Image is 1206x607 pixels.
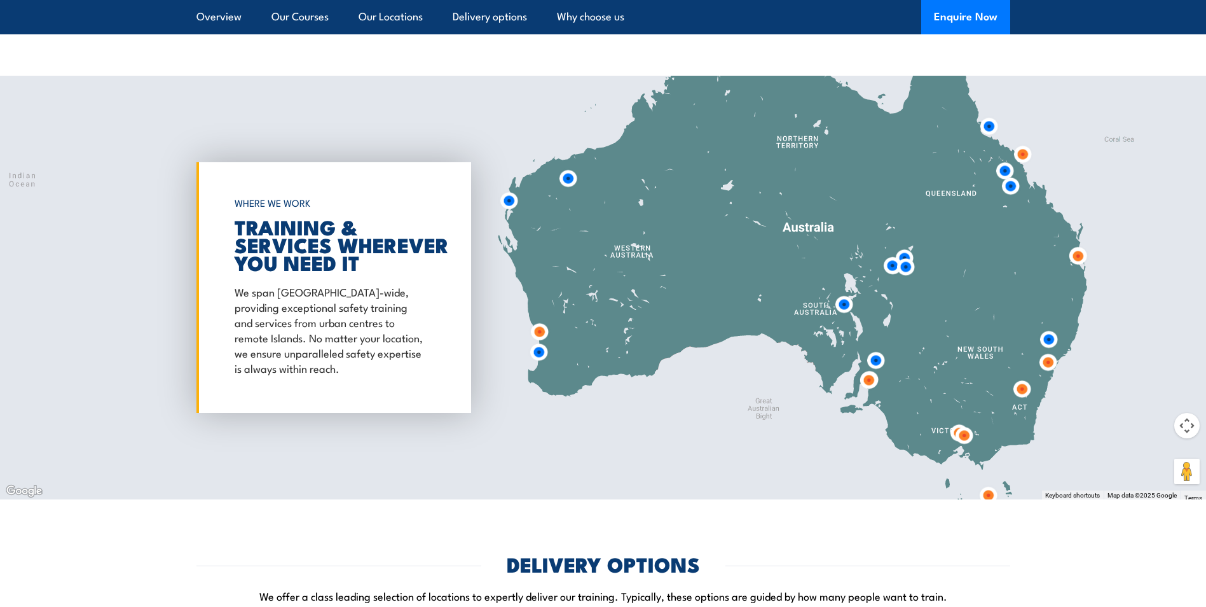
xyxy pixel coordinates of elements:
a: Terms (opens in new tab) [1184,494,1202,501]
h2: TRAINING & SERVICES WHEREVER YOU NEED IT [235,218,427,271]
button: Drag Pegman onto the map to open Street View [1174,459,1200,484]
p: We offer a class leading selection of locations to expertly deliver our training. Typically, thes... [196,589,1010,603]
img: Google [3,483,45,499]
button: Map camera controls [1174,413,1200,438]
h6: WHERE WE WORK [235,192,427,214]
h2: DELIVERY OPTIONS [507,555,700,573]
span: Map data ©2025 Google [1107,492,1177,499]
button: Keyboard shortcuts [1045,491,1100,500]
a: Open this area in Google Maps (opens a new window) [3,483,45,499]
p: We span [GEOGRAPHIC_DATA]-wide, providing exceptional safety training and services from urban cen... [235,284,427,375]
